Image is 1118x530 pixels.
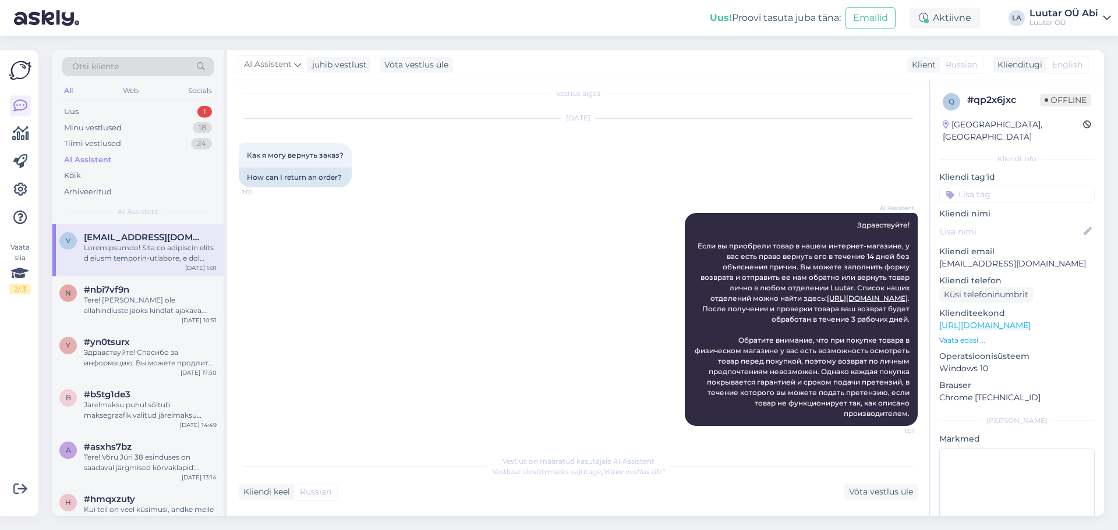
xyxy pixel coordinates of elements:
input: Lisa nimi [940,225,1081,238]
div: Vestlus algas [239,88,918,99]
span: a [66,446,71,454]
div: Minu vestlused [64,122,122,134]
div: [DATE] 14:49 [180,421,217,429]
span: v [66,236,70,245]
span: q [949,97,954,106]
span: English [1052,59,1082,71]
div: Luutar OÜ [1029,18,1098,27]
div: LA [1009,10,1025,26]
span: b [66,393,71,402]
div: [DATE] 13:14 [182,473,217,482]
div: Kliendi info [939,154,1095,164]
a: Luutar OÜ AbiLuutar OÜ [1029,9,1111,27]
span: Offline [1040,94,1091,106]
div: Proovi tasuta juba täna: [710,11,841,25]
div: AI Assistent [64,154,112,166]
span: #nbi7vf9n [84,284,129,295]
div: Arhiveeritud [64,186,112,198]
span: #yn0tsurx [84,337,130,347]
p: Kliendi telefon [939,275,1095,287]
span: 1:01 [871,426,914,435]
img: Askly Logo [9,59,31,81]
div: [DATE] 1:01 [185,264,217,272]
div: [GEOGRAPHIC_DATA], [GEOGRAPHIC_DATA] [943,119,1083,143]
div: [PERSON_NAME] [939,415,1095,426]
div: Aktiivne [910,8,981,29]
div: Klient [907,59,936,71]
div: [DATE] [239,113,918,123]
div: [DATE] 17:50 [181,368,217,377]
span: AI Assistent [118,207,159,217]
button: Emailid [845,7,896,29]
div: Loremipsumdo! Sita co adipiscin elits d eiusm temporin-utlabore, e dol magn aliqu enimadm ven q n... [84,243,217,264]
div: Kõik [64,170,81,182]
div: Kliendi keel [239,486,290,498]
span: AI Assistent [871,204,914,212]
p: Märkmed [939,433,1095,445]
div: Tere! Võru Jüri 38 esinduses on saadaval järgmised kõrvaklapid: [PERSON_NAME] & [PERSON_NAME] PX,... [84,452,217,473]
div: Küsi telefoninumbrit [939,287,1033,303]
span: Otsi kliente [72,61,119,73]
span: #asxhs7bz [84,442,132,452]
div: # qp2x6jxc [967,93,1040,107]
div: Järelmaksu puhul sõltub maksegraafik valitud järelmaksu pakkujast. Näiteks ESTO 3 [PERSON_NAME] "... [84,400,217,421]
div: Socials [186,83,214,98]
span: Здравствуйте! Если вы приобрели товар в нашем интернет-магазине, у вас есть право вернуть его в т... [695,220,911,418]
span: 1:01 [242,188,286,197]
p: Kliendi nimi [939,208,1095,220]
p: Windows 10 [939,362,1095,375]
p: Kliendi email [939,246,1095,258]
p: Vaata edasi ... [939,335,1095,346]
span: y [66,341,70,350]
span: n [65,289,71,297]
div: Võta vestlus üle [380,57,453,73]
p: Klienditeekond [939,307,1095,319]
span: #b5tg1de3 [84,389,130,400]
i: „Võtke vestlus üle” [601,467,665,476]
span: Vestlus on määratud kasutajale AI Assistent [503,457,654,465]
p: Kliendi tag'id [939,171,1095,183]
a: [URL][DOMAIN_NAME] [827,294,908,303]
b: Uus! [710,12,732,23]
a: [URL][DOMAIN_NAME] [939,320,1031,330]
p: Operatsioonisüsteem [939,350,1095,362]
div: juhib vestlust [307,59,367,71]
div: Võta vestlus üle [844,484,918,500]
span: Как я могу вернуть заказ? [247,151,344,159]
div: Здравствуйте! Спасибо за информацию. Вы можете продлить свой залоговый договор через наш онлайн-п... [84,347,217,368]
div: Tere! [PERSON_NAME] ole allahindluste jaoks kindlat ajakava. Enamasti käivitatakse need spontaans... [84,295,217,316]
div: 18 [193,122,212,134]
p: [EMAIL_ADDRESS][DOMAIN_NAME] [939,258,1095,270]
span: Russian [300,486,331,498]
span: Russian [946,59,977,71]
span: AI Assistent [244,58,292,71]
span: veselka72@mail.ru [84,232,205,243]
div: [DATE] 10:51 [182,316,217,325]
div: Tiimi vestlused [64,138,121,150]
div: Vaata siia [9,242,30,294]
div: How can I return an order? [239,168,352,187]
input: Lisa tag [939,186,1095,203]
div: 1 [197,106,212,118]
div: 2 / 3 [9,284,30,294]
span: #hmqxzuty [84,494,135,504]
div: Luutar OÜ Abi [1029,9,1098,18]
div: All [62,83,75,98]
div: Uus [64,106,79,118]
div: Kui teil on veel küsimusi, andke meile teada. [84,504,217,525]
div: Klienditugi [993,59,1042,71]
p: Brauser [939,379,1095,392]
span: Vestluse ülevõtmiseks vajutage [492,467,665,476]
div: 24 [191,138,212,150]
p: Chrome [TECHNICAL_ID] [939,392,1095,404]
div: Web [121,83,141,98]
span: h [65,498,71,507]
